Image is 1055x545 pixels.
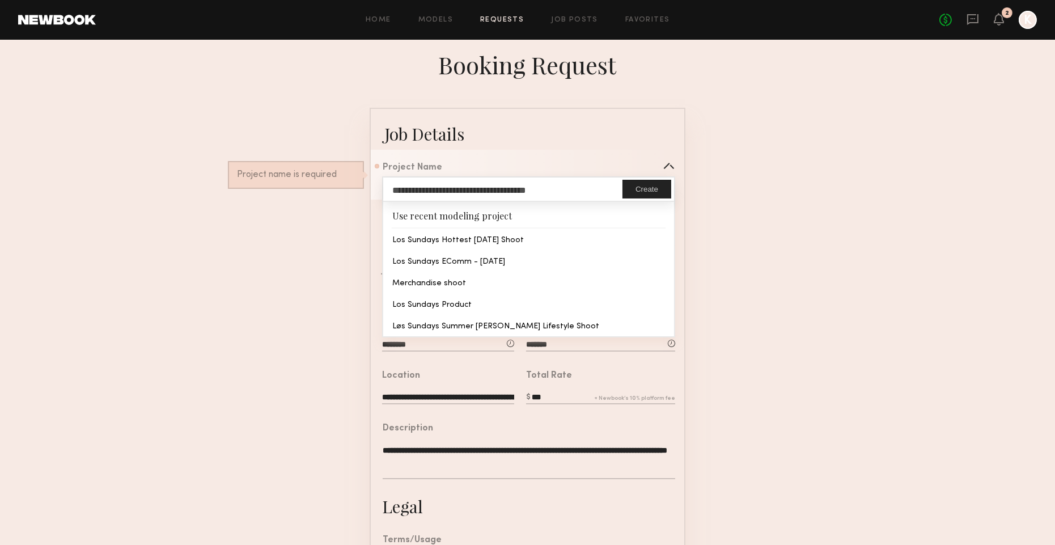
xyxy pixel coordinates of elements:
[1019,11,1037,29] a: K
[480,16,524,24] a: Requests
[1005,10,1009,16] div: 2
[551,16,598,24] a: Job Posts
[237,170,355,180] div: Project name is required
[383,424,433,433] div: Description
[383,229,674,250] div: Los Sundays Hottest [DATE] Shoot
[383,315,674,336] div: Løs Sundays Summer [PERSON_NAME] Lifestyle Shoot
[384,122,464,145] div: Job Details
[383,536,442,545] div: Terms/Usage
[383,163,442,172] div: Project Name
[383,202,674,227] div: Use recent modeling project
[418,16,453,24] a: Models
[383,293,674,315] div: Los Sundays Product
[383,272,674,293] div: Merchandise shoot
[625,16,670,24] a: Favorites
[439,49,617,81] div: Booking Request
[622,180,671,198] button: Create
[526,371,572,381] div: Total Rate
[382,495,423,518] div: Legal
[382,371,420,381] div: Location
[366,16,391,24] a: Home
[383,250,674,272] div: Los Sundays EComm - [DATE]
